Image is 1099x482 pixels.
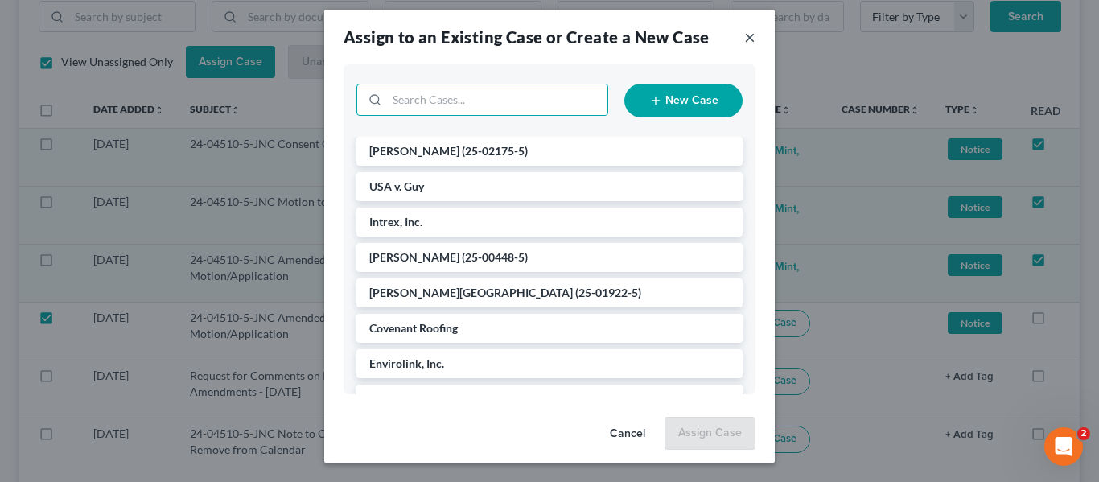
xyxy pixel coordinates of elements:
input: Search Cases... [387,84,607,115]
span: Covenant Roofing [369,321,458,335]
span: [PERSON_NAME][GEOGRAPHIC_DATA] [369,392,573,406]
span: Envirolink, Inc. [369,356,444,370]
span: [PERSON_NAME] [369,250,459,264]
span: (25-02175-5) [462,144,528,158]
span: (25-00448-5) [462,250,528,264]
button: Cancel [597,418,658,451]
button: New Case [624,84,743,117]
span: USA v. Guy [369,179,424,193]
span: [PERSON_NAME][GEOGRAPHIC_DATA] [369,286,573,299]
strong: Assign to an Existing Case or Create a New Case [344,27,710,47]
span: (25-01922-5) [575,286,641,299]
button: Assign Case [665,417,755,451]
span: 2 [1077,427,1090,440]
span: Intrex, Inc. [369,215,422,229]
iframe: Intercom live chat [1044,427,1083,466]
button: × [744,27,755,47]
span: [PERSON_NAME] [369,144,459,158]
